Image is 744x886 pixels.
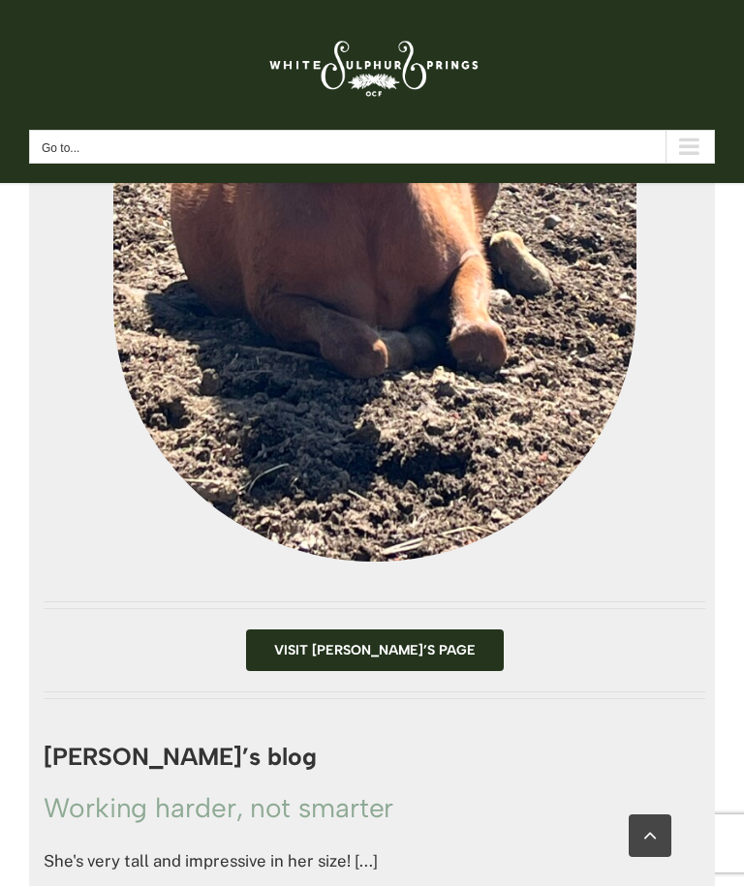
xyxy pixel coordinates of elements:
img: White Sulphur Springs Logo [261,19,483,110]
p: She's very tall and impressive in her size! [...] [44,847,705,875]
button: Go to... [29,130,715,164]
nav: Main Menu Mobile Sticky [29,130,715,164]
h3: [PERSON_NAME]’s blog [44,744,705,770]
span: Go to... [42,141,79,155]
span: Visit [PERSON_NAME]’s page [274,642,476,658]
a: Working harder, not smarter [44,791,393,824]
a: Visit [PERSON_NAME]’s page [246,629,504,671]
